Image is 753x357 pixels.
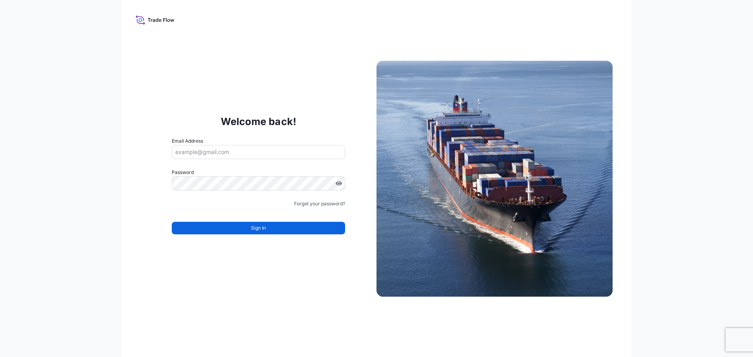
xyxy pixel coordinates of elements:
[172,222,345,234] button: Sign In
[336,180,342,187] button: Show password
[294,200,345,208] a: Forgot your password?
[172,145,345,159] input: example@gmail.com
[221,115,296,128] p: Welcome back!
[251,224,266,232] span: Sign In
[376,61,613,297] img: Ship illustration
[172,169,345,176] label: Password
[172,137,203,145] label: Email Address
